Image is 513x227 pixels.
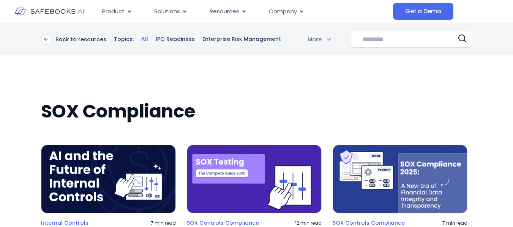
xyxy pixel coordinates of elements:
[41,34,106,45] a: Back to resources
[102,7,125,16] span: Product
[442,220,467,226] p: 7 min read
[298,36,331,43] div: More
[333,145,467,213] img: a new era of financial data integity and transparency
[96,4,393,19] nav: Menu
[114,36,134,43] p: Topics:
[187,219,259,226] a: SOX Controls Compliance
[333,219,405,226] a: SOX Controls Compliance
[41,101,472,122] h2: SOX Compliance
[41,219,88,226] a: Internal Controls
[141,36,148,43] a: All
[269,7,297,16] span: Company
[151,220,176,226] p: 7 min read
[156,36,195,43] a: IPO Readiness
[187,145,322,213] img: a hand touching a sheet of paper with the words sox testing on it
[393,3,453,20] a: Get a Demo
[41,145,176,213] img: a hand holding a piece of paper with the words,'a and the future
[154,7,180,16] span: Solutions
[295,220,322,226] p: 12 min read
[210,7,239,16] span: Resources
[55,36,106,43] p: Back to resources
[405,8,441,15] span: Get a Demo
[202,36,281,43] a: Enterprise Risk Management
[96,4,393,19] div: Menu Toggle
